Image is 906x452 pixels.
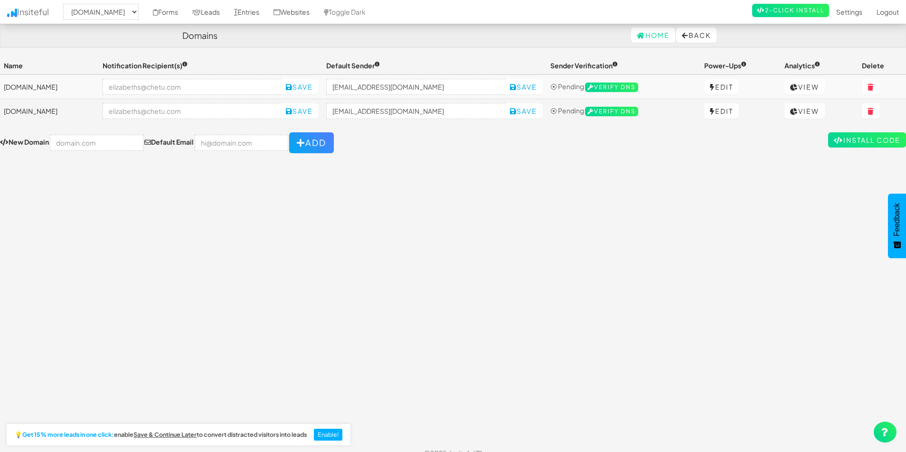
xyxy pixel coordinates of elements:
input: hi@domain.com [195,135,288,151]
input: domain.com [50,135,143,151]
a: 2-Click Install [752,4,829,17]
a: View [784,103,825,119]
label: Default Email [144,137,194,147]
button: Save [280,79,319,94]
span: Notification Recipient(s) [103,61,188,70]
span: Sender Verification [550,61,618,70]
a: View [784,79,825,94]
strong: Get 15% more leads in one click: [22,432,114,438]
span: ⦿ Pending [550,82,584,91]
button: Save [280,103,319,119]
button: Back [676,28,717,43]
input: elizabeths@chetu.com [103,103,281,119]
span: Power-Ups [704,61,746,70]
span: Default Sender [326,61,380,70]
h2: 💡 enable to convert distracted visitors into leads [15,432,307,438]
img: icon.png [7,9,17,17]
a: Save & Continue Later [133,432,197,438]
input: hi@example.com [326,103,505,119]
span: Feedback [893,203,901,236]
a: Edit [704,79,739,94]
u: Save & Continue Later [133,431,197,438]
span: Verify DNS [585,107,638,116]
input: elizabeths@chetu.com [103,79,281,95]
button: Enable! [314,429,343,441]
th: Delete [858,57,906,74]
span: ⦿ Pending [550,106,584,115]
span: Analytics [784,61,820,70]
button: Save [504,103,543,119]
a: Install Code [828,132,906,148]
button: Save [504,79,543,94]
a: Edit [704,103,739,119]
a: Verify DNS [585,82,638,91]
a: Home [631,28,675,43]
h4: Domains [182,31,217,40]
span: Verify DNS [585,83,638,92]
button: Feedback - Show survey [888,194,906,258]
input: hi@example.com [326,79,505,95]
a: Verify DNS [585,106,638,115]
button: Add [289,132,334,153]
